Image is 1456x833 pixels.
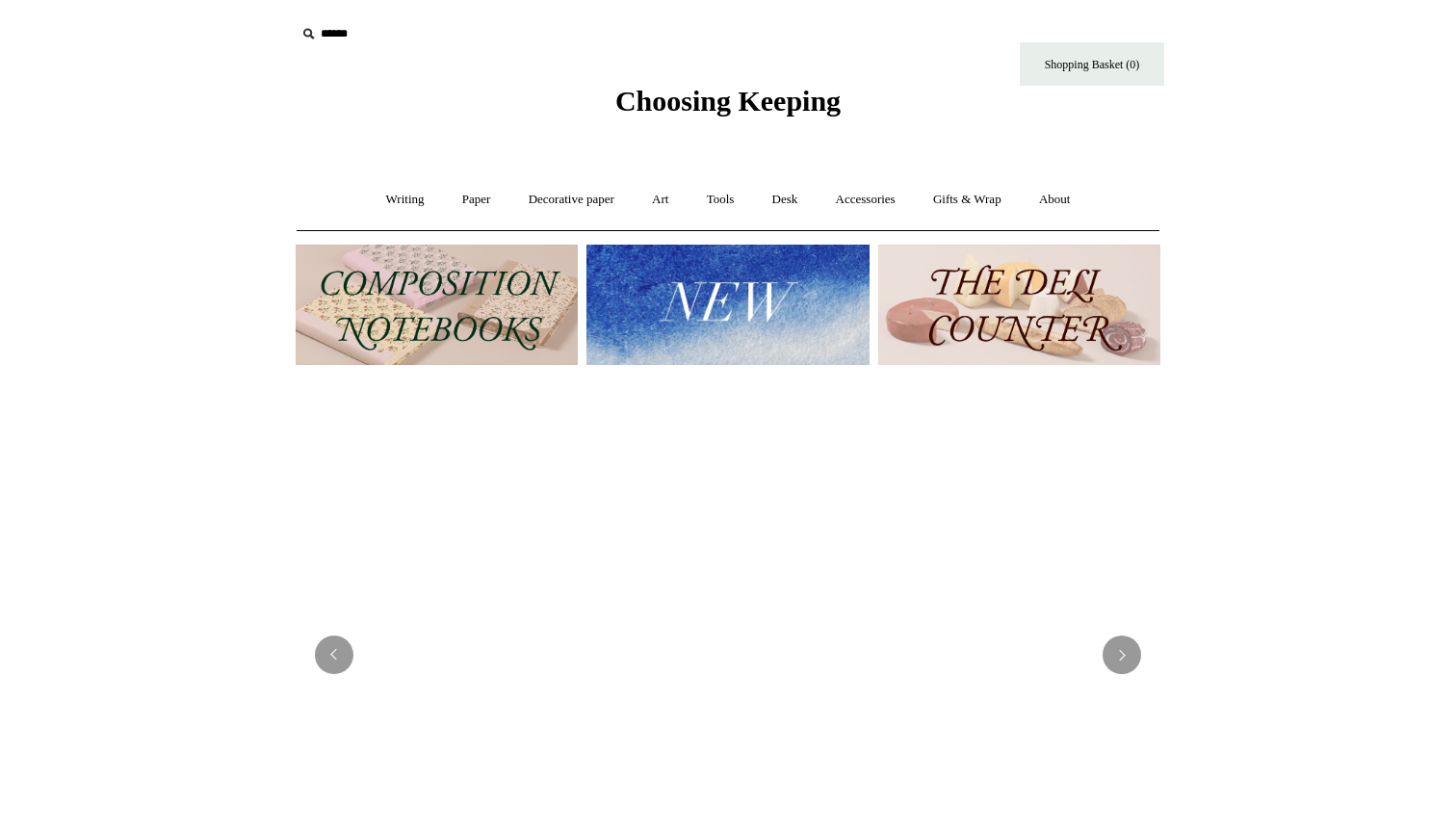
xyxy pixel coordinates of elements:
[819,174,913,225] a: Accessories
[878,245,1160,365] img: The Deli Counter
[689,174,752,225] a: Tools
[445,174,508,225] a: Paper
[1020,42,1164,86] a: Shopping Basket (0)
[615,85,841,117] span: Choosing Keeping
[755,174,816,225] a: Desk
[1103,636,1141,674] button: Next
[315,636,353,674] button: Previous
[511,174,632,225] a: Decorative paper
[296,245,578,365] img: 202302 Composition ledgers.jpg__PID:69722ee6-fa44-49dd-a067-31375e5d54ec
[369,174,442,225] a: Writing
[615,100,841,114] a: Choosing Keeping
[586,245,869,365] img: New.jpg__PID:f73bdf93-380a-4a35-bcfe-7823039498e1
[916,174,1019,225] a: Gifts & Wrap
[635,174,686,225] a: Art
[1022,174,1088,225] a: About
